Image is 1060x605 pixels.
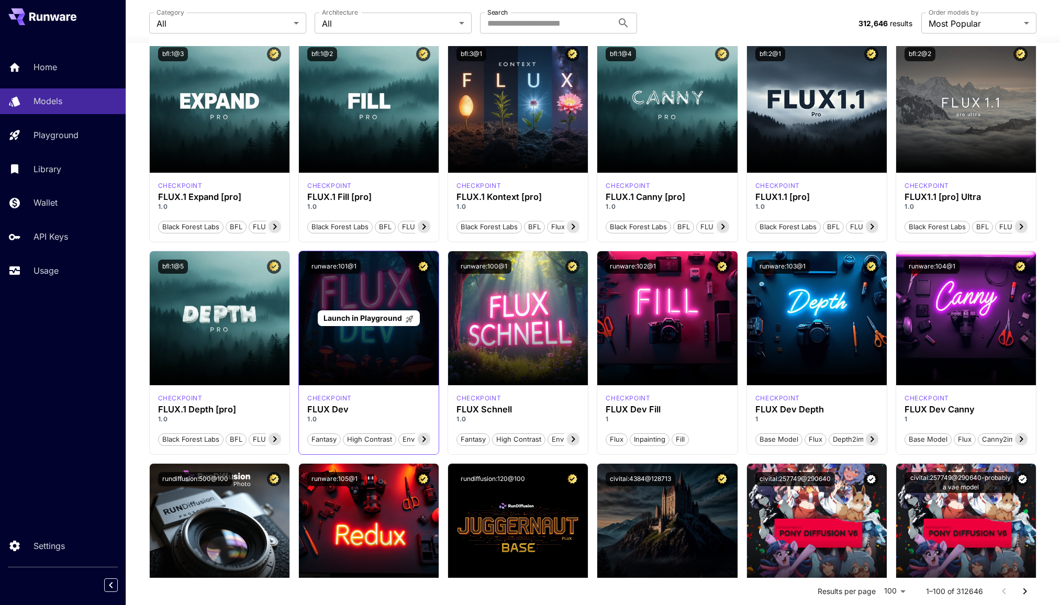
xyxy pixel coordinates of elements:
span: BFL [823,222,843,232]
p: checkpoint [905,181,949,191]
button: canny2img [978,432,1023,446]
button: Black Forest Labs [307,220,373,233]
button: runware:102@1 [606,260,660,274]
p: Wallet [34,196,58,209]
label: Order models by [929,8,978,17]
button: runware:104@1 [905,260,959,274]
button: runware:100@1 [456,260,511,274]
button: BFL [375,220,396,233]
p: Playground [34,129,79,141]
h3: FLUX Schnell [456,405,579,414]
p: checkpoint [905,394,949,403]
button: Black Forest Labs [755,220,821,233]
button: Certified Model – Vetted for best performance and includes a commercial license. [1013,47,1028,61]
span: BFL [375,222,395,232]
button: Certified Model – Vetted for best performance and includes a commercial license. [715,472,729,486]
span: Inpainting [630,434,669,445]
button: Certified Model – Vetted for best performance and includes a commercial license. [267,472,281,486]
button: Base model [905,432,952,446]
span: Flux [954,434,975,445]
div: FLUX.1 Kontext [pro] [456,181,501,191]
span: FLUX.1 Canny [pro] [697,222,767,232]
div: FLUX.1 Kontext [pro] [456,192,579,202]
p: checkpoint [307,181,352,191]
p: 1.0 [158,202,281,211]
span: Base model [756,434,802,445]
span: Fill [672,434,688,445]
h3: FLUX Dev Canny [905,405,1028,414]
button: BFL [673,220,694,233]
span: BFL [525,222,544,232]
button: Flux [606,432,628,446]
span: Black Forest Labs [756,222,820,232]
button: BFL [524,220,545,233]
h3: FLUX Dev Depth [755,405,878,414]
p: Models [34,95,62,107]
p: Results per page [818,586,876,597]
button: Certified Model – Vetted for best performance and includes a commercial license. [267,260,281,274]
button: Black Forest Labs [158,220,224,233]
button: Fantasy [456,432,490,446]
button: Certified Model – Vetted for best performance and includes a commercial license. [565,260,579,274]
p: checkpoint [307,394,352,403]
button: bfl:1@4 [606,47,636,61]
button: FLUX.1 Fill [pro] [398,220,458,233]
p: Settings [34,540,65,552]
p: Library [34,163,61,175]
a: Launch in Playground [318,310,420,327]
button: FLUX.1 Depth [pro] [249,432,319,446]
span: Black Forest Labs [457,222,521,232]
span: BFL [674,222,694,232]
span: FLUX.1 Depth [pro] [249,434,318,445]
span: All [157,17,289,30]
span: High Contrast [343,434,396,445]
button: Inpainting [630,432,670,446]
label: Category [157,8,184,17]
span: Most Popular [929,17,1020,30]
p: 1.0 [456,202,579,211]
span: High Contrast [493,434,545,445]
button: Certified Model – Vetted for best performance and includes a commercial license. [715,260,729,274]
span: Flux Kontext [548,222,595,232]
div: FLUX.1 D [307,394,352,403]
div: fluxultra [905,181,949,191]
label: Architecture [322,8,358,17]
button: runware:101@1 [307,260,361,274]
button: FLUX.1 Expand [pro] [249,220,323,233]
button: bfl:2@1 [755,47,785,61]
button: Certified Model – Vetted for best performance and includes a commercial license. [864,260,878,274]
p: 1.0 [307,202,430,211]
button: Black Forest Labs [905,220,970,233]
button: Certified Model – Vetted for best performance and includes a commercial license. [1013,260,1028,274]
p: 1 [606,414,729,424]
p: 1.0 [158,414,281,424]
button: bfl:1@5 [158,260,188,274]
p: checkpoint [606,181,650,191]
h3: FLUX Dev Fill [606,405,729,414]
button: Environment [548,432,597,446]
button: civitai:257749@290640 [755,472,835,486]
div: FLUX Dev [307,405,430,414]
p: 1.0 [905,202,1028,211]
button: Black Forest Labs [158,432,224,446]
h3: FLUX.1 Canny [pro] [606,192,729,202]
div: FLUX1.1 [pro] [755,192,878,202]
button: FLUX.1 Canny [pro] [696,220,768,233]
div: fluxpro [307,181,352,191]
span: All [322,17,455,30]
label: Search [487,8,508,17]
span: Launch in Playground [323,313,402,322]
p: API Keys [34,230,68,243]
button: bfl:3@1 [456,47,486,61]
p: 1 [905,414,1028,424]
button: bfl:1@3 [158,47,188,61]
p: 1.0 [456,414,579,424]
h3: FLUX.1 Fill [pro] [307,192,430,202]
button: FLUX1.1 [pro] [846,220,897,233]
button: runware:103@1 [755,260,810,274]
button: High Contrast [343,432,396,446]
button: BFL [226,432,247,446]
